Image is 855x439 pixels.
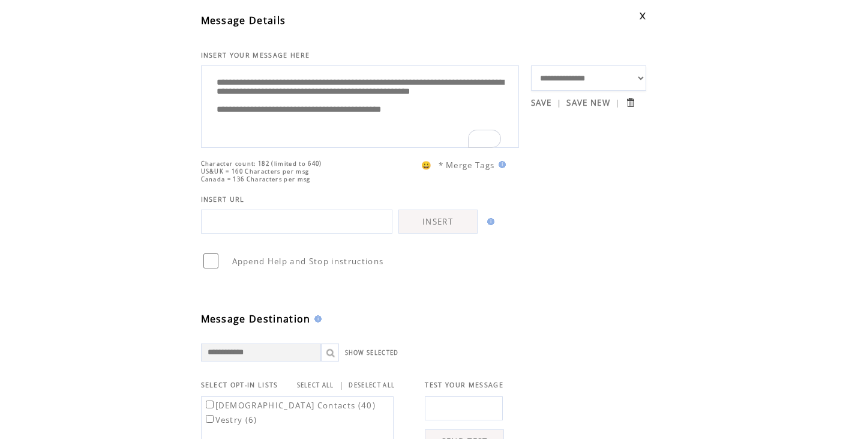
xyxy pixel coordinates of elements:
[398,210,478,234] a: INSERT
[201,195,245,204] span: INSERT URL
[349,381,395,389] a: DESELECT ALL
[201,51,310,59] span: INSERT YOUR MESSAGE HERE
[297,381,334,389] a: SELECT ALL
[339,380,344,390] span: |
[201,175,311,183] span: Canada = 136 Characters per msg
[203,414,257,425] label: Vestry (6)
[484,218,494,225] img: help.gif
[206,415,214,423] input: Vestry (6)
[201,160,322,168] span: Character count: 182 (limited to 640)
[201,14,286,27] span: Message Details
[206,401,214,408] input: [DEMOGRAPHIC_DATA] Contacts (40)
[232,256,384,267] span: Append Help and Stop instructions
[625,97,636,108] input: Submit
[495,161,506,168] img: help.gif
[345,349,399,357] a: SHOW SELECTED
[311,315,322,322] img: help.gif
[531,97,552,108] a: SAVE
[208,69,512,141] textarea: To enrich screen reader interactions, please activate Accessibility in Grammarly extension settings
[203,400,376,411] label: [DEMOGRAPHIC_DATA] Contacts (40)
[201,312,311,325] span: Message Destination
[439,160,495,171] span: * Merge Tags
[566,97,610,108] a: SAVE NEW
[421,160,432,171] span: 😀
[615,97,620,108] span: |
[201,381,278,389] span: SELECT OPT-IN LISTS
[557,97,562,108] span: |
[425,381,503,389] span: TEST YOUR MESSAGE
[201,168,310,175] span: US&UK = 160 Characters per msg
